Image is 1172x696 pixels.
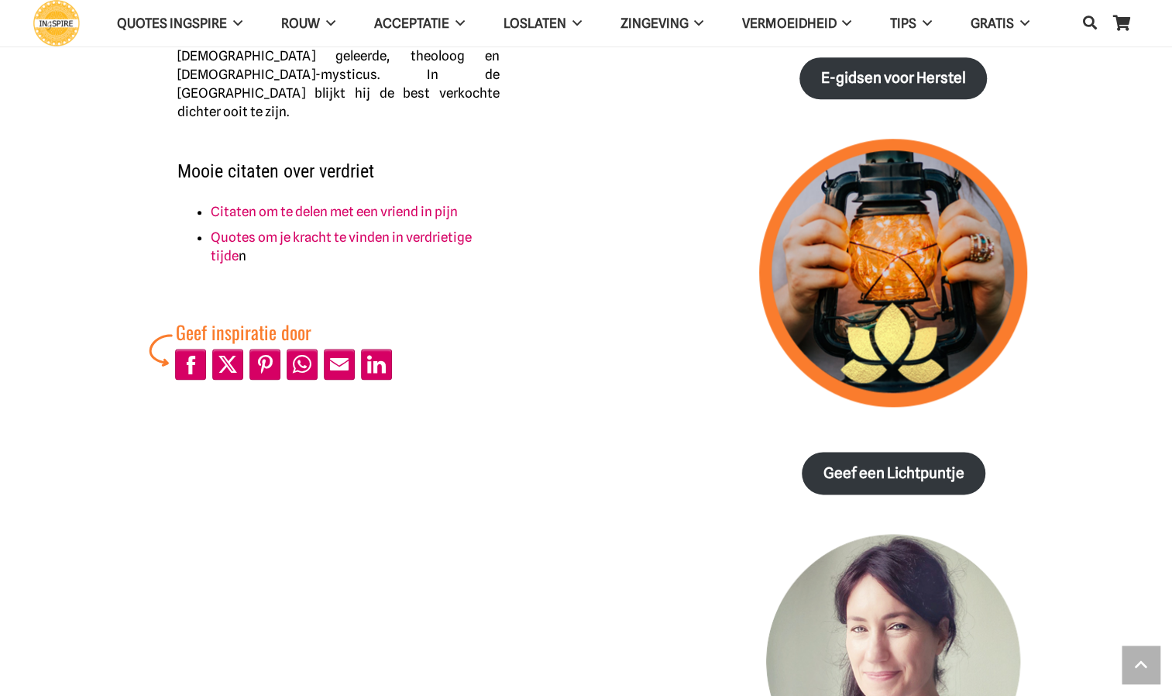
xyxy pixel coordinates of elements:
[176,318,395,346] div: Geef inspiratie door
[951,4,1049,43] a: GRATIS
[175,349,206,380] a: Share to Facebook
[759,139,1027,407] img: lichtpuntjes voor in donkere tijden
[504,16,566,31] span: Loslaten
[723,4,871,43] a: VERMOEIDHEID
[971,16,1014,31] span: GRATIS
[284,346,321,383] li: WhatsApp
[209,346,246,383] li: X (Twitter)
[212,349,243,380] a: Post to X (Twitter)
[361,349,392,380] a: Share to LinkedIn
[1122,646,1160,684] a: Terug naar top
[600,4,723,43] a: Zingeving
[211,204,458,219] a: Citaten om te delen met een vriend in pijn
[262,4,355,43] a: ROUW
[172,346,209,383] li: Facebook
[823,464,964,482] strong: Geef een Lichtpuntje
[374,16,449,31] span: Acceptatie
[98,4,262,43] a: QUOTES INGSPIRE
[799,57,987,100] a: E-gidsen voor Herstel
[246,346,284,383] li: Pinterest
[871,4,951,43] a: TIPS
[287,349,318,380] a: Share to WhatsApp
[177,29,500,119] span: was een 13e-eeuwse dichter, jurist, [DEMOGRAPHIC_DATA] geleerde, theoloog en [DEMOGRAPHIC_DATA]-m...
[281,16,320,31] span: ROUW
[355,4,484,43] a: Acceptatie
[484,4,601,43] a: Loslaten
[358,346,395,383] li: LinkedIn
[821,69,966,87] strong: E-gidsen voor Herstel
[249,349,280,380] a: Pin to Pinterest
[177,140,500,182] h2: Mooie citaten over verdriet
[890,16,916,31] span: TIPS
[321,346,358,383] li: Email This
[1074,5,1105,42] a: Zoeken
[324,349,355,380] a: Mail to Email This
[620,16,688,31] span: Zingeving
[211,228,500,265] li: n
[802,452,985,494] a: Geef een Lichtpuntje
[742,16,836,31] span: VERMOEIDHEID
[211,229,472,264] a: Quotes om je kracht te vinden in verdrietige tijde
[117,16,227,31] span: QUOTES INGSPIRE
